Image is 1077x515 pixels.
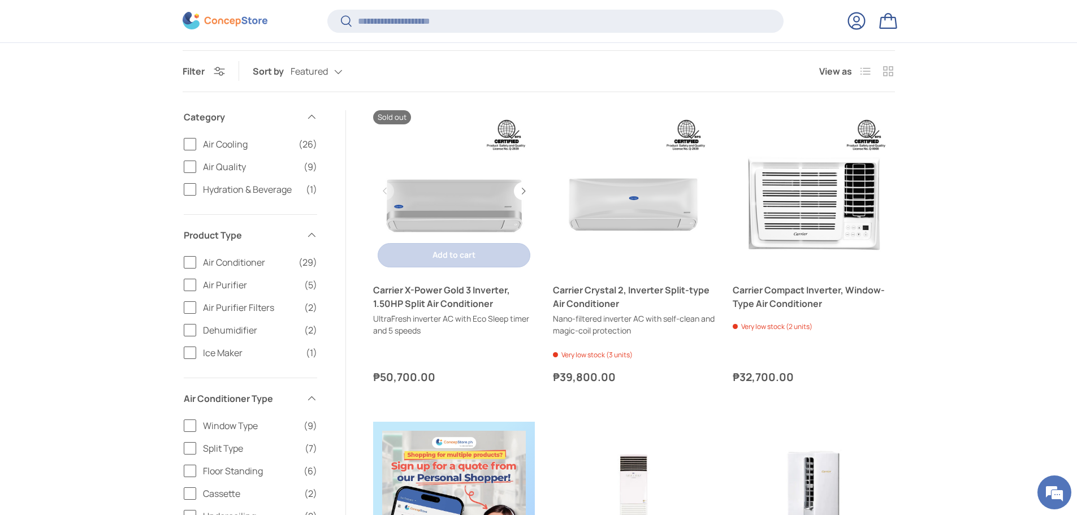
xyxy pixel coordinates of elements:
span: We're online! [66,142,156,257]
span: Hydration & Beverage [203,183,299,196]
span: Category [184,110,299,124]
span: (9) [304,160,317,174]
span: (29) [299,256,317,269]
span: Product Type [184,228,299,242]
span: Air Cooling [203,137,292,151]
a: Carrier Crystal 2, Inverter Split-type Air Conditioner [553,283,715,310]
span: (2) [304,323,317,337]
span: Window Type [203,419,297,432]
span: (5) [304,278,317,292]
a: Carrier Crystal 2, Inverter Split-type Air Conditioner [553,110,715,272]
img: ConcepStore [183,12,267,30]
label: Sort by [253,64,291,78]
span: Air Conditioner Type [184,392,299,405]
summary: Air Conditioner Type [184,378,317,419]
summary: Category [184,97,317,137]
span: Floor Standing [203,464,297,478]
summary: Product Type [184,215,317,256]
span: (2) [304,487,317,500]
div: Chat with us now [59,63,190,78]
textarea: Type your message and hit 'Enter' [6,309,215,348]
a: Carrier Compact Inverter, Window-Type Air Conditioner [733,283,894,310]
div: Minimize live chat window [185,6,213,33]
span: Air Purifier [203,278,297,292]
span: Add to cart [432,249,475,260]
span: Sold out [373,110,411,124]
span: Split Type [203,442,298,455]
span: (2) [304,301,317,314]
span: (6) [304,464,317,478]
span: (1) [306,183,317,196]
span: Dehumidifier [203,323,297,337]
span: Air Quality [203,160,297,174]
span: (26) [299,137,317,151]
a: Carrier Compact Inverter, Window-Type Air Conditioner [733,110,894,272]
button: Filter [183,65,225,77]
a: Carrier X-Power Gold 3 Inverter, 1.50HP Split Air Conditioner [373,110,535,272]
button: Add to cart [378,243,530,267]
span: Ice Maker [203,346,299,360]
span: Featured [291,66,328,77]
button: Featured [291,62,365,81]
span: (9) [304,419,317,432]
span: Air Conditioner [203,256,292,269]
span: Cassette [203,487,297,500]
span: (1) [306,346,317,360]
span: (7) [305,442,317,455]
span: Filter [183,65,205,77]
span: View as [819,64,852,78]
span: Air Purifier Filters [203,301,297,314]
a: Carrier X-Power Gold 3 Inverter, 1.50HP Split Air Conditioner [373,283,535,310]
